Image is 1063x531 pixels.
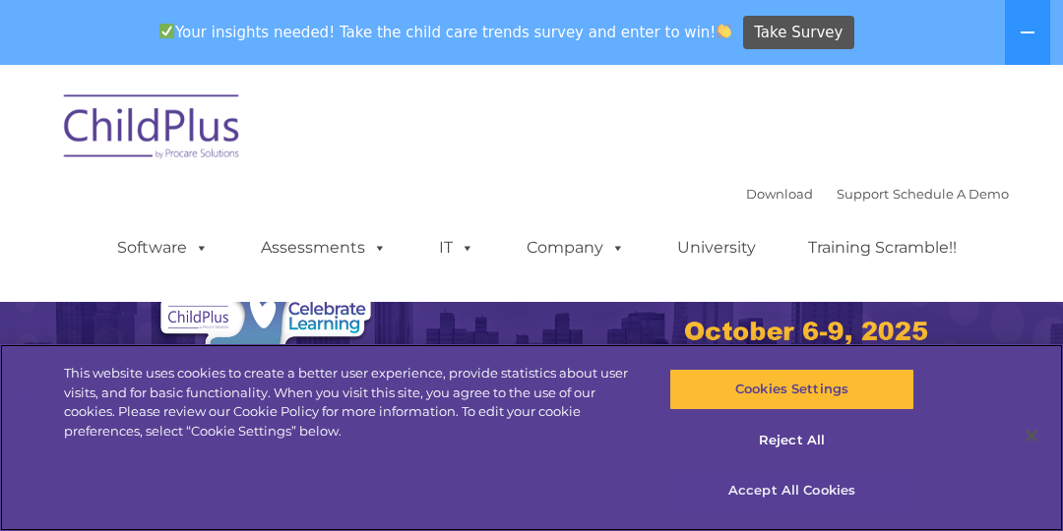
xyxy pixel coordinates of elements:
[54,81,251,179] img: ChildPlus by Procare Solutions
[151,13,740,51] span: Your insights needed! Take the child care trends survey and enter to win!
[893,186,1009,202] a: Schedule A Demo
[788,228,976,267] a: Training Scramble!!
[669,420,913,461] button: Reject All
[754,16,843,50] span: Take Survey
[669,470,913,511] button: Accept All Cookies
[837,186,889,202] a: Support
[1010,414,1053,457] button: Close
[743,16,854,50] a: Take Survey
[657,228,776,267] a: University
[669,369,913,410] button: Cookies Settings
[746,186,1009,202] font: |
[241,228,406,267] a: Assessments
[159,24,174,38] img: ✅
[507,228,645,267] a: Company
[97,228,228,267] a: Software
[419,228,494,267] a: IT
[64,364,638,441] div: This website uses cookies to create a better user experience, provide statistics about user visit...
[717,24,731,38] img: 👏
[746,186,813,202] a: Download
